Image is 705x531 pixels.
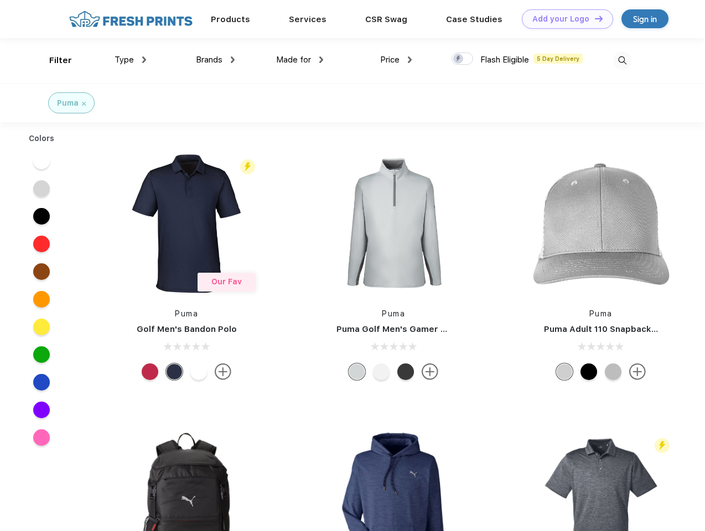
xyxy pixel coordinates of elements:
[613,51,631,70] img: desktop_search.svg
[629,363,646,380] img: more.svg
[633,13,657,25] div: Sign in
[397,363,414,380] div: Puma Black
[142,56,146,63] img: dropdown.png
[196,55,222,65] span: Brands
[655,438,670,453] img: flash_active_toggle.svg
[319,56,323,63] img: dropdown.png
[336,324,511,334] a: Puma Golf Men's Gamer Golf Quarter-Zip
[527,150,675,297] img: func=resize&h=266
[533,54,583,64] span: 5 Day Delivery
[422,363,438,380] img: more.svg
[231,56,235,63] img: dropdown.png
[215,363,231,380] img: more.svg
[20,133,63,144] div: Colors
[289,14,326,24] a: Services
[480,55,529,65] span: Flash Eligible
[621,9,668,28] a: Sign in
[175,309,198,318] a: Puma
[382,309,405,318] a: Puma
[137,324,237,334] a: Golf Men's Bandon Polo
[365,14,407,24] a: CSR Swag
[190,363,207,380] div: Bright White
[589,309,613,318] a: Puma
[595,15,603,22] img: DT
[113,150,260,297] img: func=resize&h=266
[349,363,365,380] div: High Rise
[211,277,242,286] span: Our Fav
[57,97,79,109] div: Puma
[380,55,400,65] span: Price
[373,363,390,380] div: Bright White
[580,363,597,380] div: Pma Blk Pma Blk
[49,54,72,67] div: Filter
[82,102,86,106] img: filter_cancel.svg
[408,56,412,63] img: dropdown.png
[66,9,196,29] img: fo%20logo%202.webp
[320,150,467,297] img: func=resize&h=266
[166,363,183,380] div: Navy Blazer
[240,159,255,174] img: flash_active_toggle.svg
[276,55,311,65] span: Made for
[211,14,250,24] a: Products
[142,363,158,380] div: Ski Patrol
[605,363,621,380] div: Quarry with Brt Whit
[115,55,134,65] span: Type
[532,14,589,24] div: Add your Logo
[556,363,573,380] div: Quarry Brt Whit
